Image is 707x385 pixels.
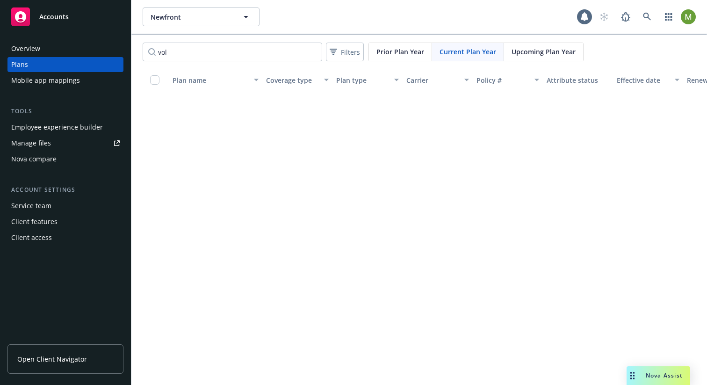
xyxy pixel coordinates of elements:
[7,185,123,195] div: Account settings
[547,75,609,85] div: Attribute status
[11,136,51,151] div: Manage files
[11,214,58,229] div: Client features
[17,354,87,364] span: Open Client Navigator
[659,7,678,26] a: Switch app
[11,152,57,167] div: Nova compare
[595,7,613,26] a: Start snowing
[613,69,683,91] button: Effective date
[39,13,69,21] span: Accounts
[169,69,262,91] button: Plan name
[11,230,52,245] div: Client access
[627,366,690,385] button: Nova Assist
[376,47,424,57] span: Prior Plan Year
[7,198,123,213] a: Service team
[7,41,123,56] a: Overview
[336,75,389,85] div: Plan type
[143,43,322,61] input: Search by name
[681,9,696,24] img: photo
[11,120,103,135] div: Employee experience builder
[617,75,669,85] div: Effective date
[638,7,656,26] a: Search
[332,69,403,91] button: Plan type
[512,47,576,57] span: Upcoming Plan Year
[266,75,318,85] div: Coverage type
[262,69,332,91] button: Coverage type
[11,41,40,56] div: Overview
[616,7,635,26] a: Report a Bug
[473,69,543,91] button: Policy #
[11,73,80,88] div: Mobile app mappings
[7,73,123,88] a: Mobile app mappings
[403,69,473,91] button: Carrier
[7,230,123,245] a: Client access
[543,69,613,91] button: Attribute status
[151,12,231,22] span: Newfront
[406,75,459,85] div: Carrier
[627,366,638,385] div: Drag to move
[173,75,248,85] div: Plan name
[476,75,529,85] div: Policy #
[11,198,51,213] div: Service team
[7,152,123,167] a: Nova compare
[7,4,123,30] a: Accounts
[440,47,496,57] span: Current Plan Year
[7,57,123,72] a: Plans
[7,214,123,229] a: Client features
[11,57,28,72] div: Plans
[328,45,362,59] span: Filters
[7,120,123,135] a: Employee experience builder
[341,47,360,57] span: Filters
[150,75,159,85] input: Select all
[7,107,123,116] div: Tools
[326,43,364,61] button: Filters
[143,7,260,26] button: Newfront
[7,136,123,151] a: Manage files
[646,371,683,379] span: Nova Assist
